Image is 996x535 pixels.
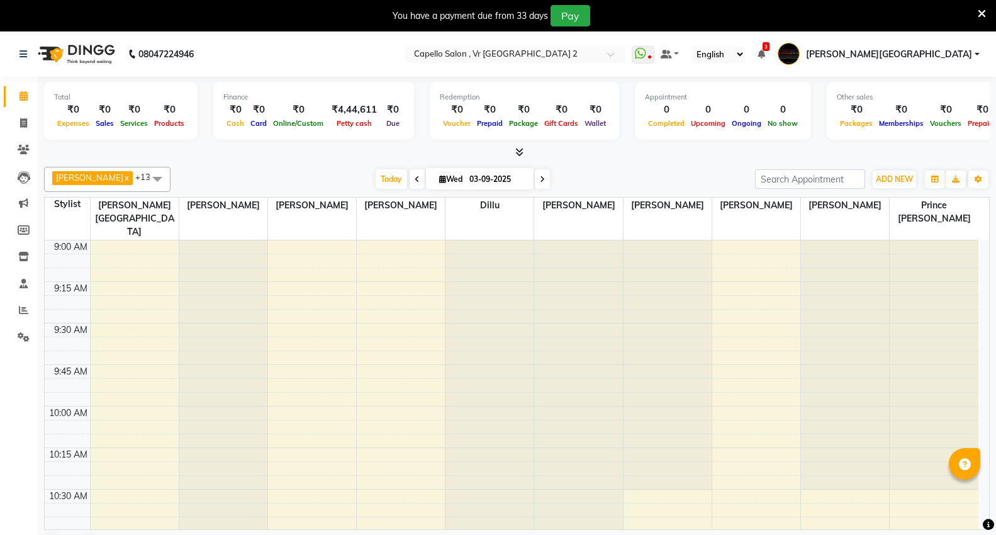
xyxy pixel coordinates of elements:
[755,169,865,189] input: Search Appointment
[56,172,123,183] span: [PERSON_NAME]
[758,48,765,60] a: 3
[135,172,160,182] span: +13
[712,198,800,213] span: [PERSON_NAME]
[876,174,913,184] span: ADD NEW
[52,282,90,295] div: 9:15 AM
[876,103,927,117] div: ₹0
[645,103,688,117] div: 0
[268,198,356,213] span: [PERSON_NAME]
[179,198,267,213] span: [PERSON_NAME]
[645,92,801,103] div: Appointment
[92,119,117,128] span: Sales
[123,172,129,183] a: x
[806,48,972,61] span: [PERSON_NAME][GEOGRAPHIC_DATA]
[890,198,978,227] span: prince [PERSON_NAME]
[927,103,965,117] div: ₹0
[52,240,90,254] div: 9:00 AM
[357,198,445,213] span: [PERSON_NAME]
[474,119,506,128] span: Prepaid
[837,103,876,117] div: ₹0
[393,9,548,23] div: You have a payment due from 33 days
[645,119,688,128] span: Completed
[688,103,729,117] div: 0
[327,103,382,117] div: ₹4,44,611
[436,174,466,184] span: Wed
[382,103,404,117] div: ₹0
[440,103,474,117] div: ₹0
[873,171,916,188] button: ADD NEW
[151,103,187,117] div: ₹0
[541,103,581,117] div: ₹0
[47,407,90,420] div: 10:00 AM
[688,119,729,128] span: Upcoming
[534,198,622,213] span: [PERSON_NAME]
[729,119,764,128] span: Ongoing
[440,119,474,128] span: Voucher
[247,103,270,117] div: ₹0
[876,119,927,128] span: Memberships
[270,103,327,117] div: ₹0
[151,119,187,128] span: Products
[581,119,609,128] span: Wallet
[92,103,117,117] div: ₹0
[506,103,541,117] div: ₹0
[333,119,375,128] span: Petty cash
[764,119,801,128] span: No show
[466,170,529,189] input: 2025-09-03
[778,43,800,65] img: Capello VR Mall
[117,103,151,117] div: ₹0
[763,42,769,51] span: 3
[54,119,92,128] span: Expenses
[247,119,270,128] span: Card
[270,119,327,128] span: Online/Custom
[32,37,118,72] img: logo
[581,103,609,117] div: ₹0
[440,92,609,103] div: Redemption
[474,103,506,117] div: ₹0
[223,119,247,128] span: Cash
[45,198,90,211] div: Stylist
[943,485,983,522] iframe: chat widget
[52,324,90,337] div: 9:30 AM
[729,103,764,117] div: 0
[52,365,90,378] div: 9:45 AM
[837,119,876,128] span: Packages
[54,103,92,117] div: ₹0
[927,119,965,128] span: Vouchers
[47,448,90,461] div: 10:15 AM
[223,92,404,103] div: Finance
[624,198,712,213] span: [PERSON_NAME]
[47,490,90,503] div: 10:30 AM
[506,119,541,128] span: Package
[91,198,179,240] span: [PERSON_NAME][GEOGRAPHIC_DATA]
[383,119,403,128] span: Due
[376,169,407,189] span: Today
[54,92,187,103] div: Total
[138,37,194,72] b: 08047224946
[764,103,801,117] div: 0
[117,119,151,128] span: Services
[551,5,590,26] button: Pay
[223,103,247,117] div: ₹0
[801,198,889,213] span: [PERSON_NAME]
[541,119,581,128] span: Gift Cards
[445,198,534,213] span: Dillu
